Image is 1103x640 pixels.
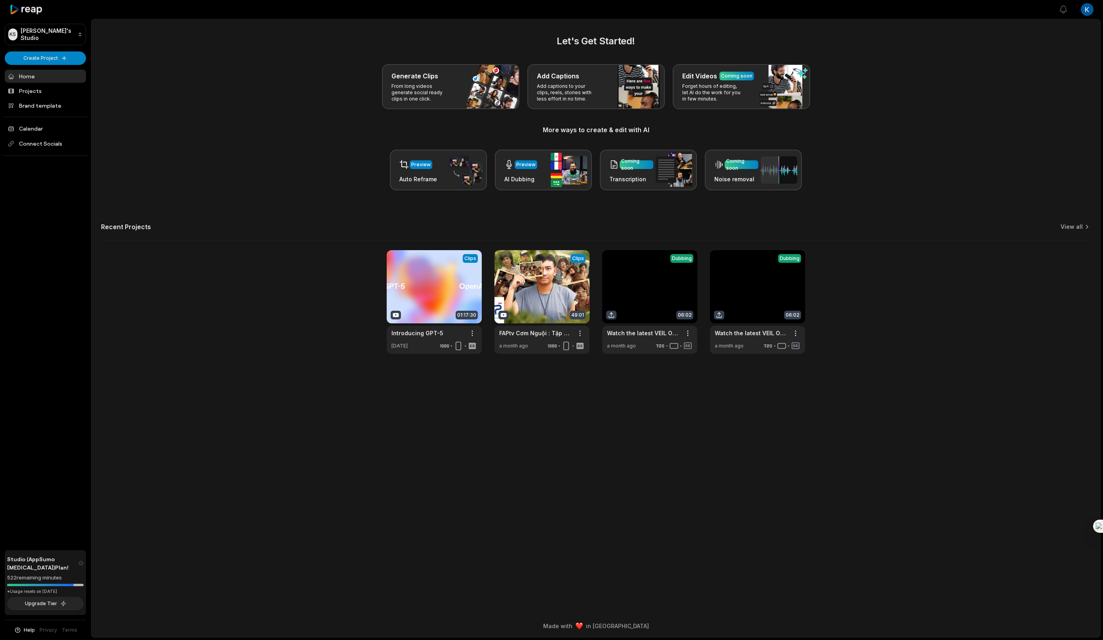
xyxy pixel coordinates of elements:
[399,175,437,183] h3: Auto Reframe
[726,158,757,172] div: Coming soon
[537,71,579,81] h3: Add Captions
[621,158,652,172] div: Coming soon
[391,83,453,102] p: From long videos generate social ready clips in one click.
[516,161,536,168] div: Preview
[682,71,717,81] h3: Edit Videos
[5,70,86,83] a: Home
[609,175,653,183] h3: Transcription
[411,161,431,168] div: Preview
[99,622,1093,630] div: Made with in [GEOGRAPHIC_DATA]
[499,329,572,337] a: FAPtv Cơm Nguội : Tập 338 - Năm Ba 18
[537,83,598,102] p: Add captions to your clips, reels, stories with less effort in no time.
[24,627,35,634] span: Help
[761,156,797,184] img: noise_removal.png
[551,153,587,187] img: ai_dubbing.png
[101,125,1091,135] h3: More ways to create & edit with AI
[715,329,788,337] a: Watch the latest VEIL OF CHU (2025) online with English subtitle for free iQIYI - [DOMAIN_NAME]
[101,223,151,231] h2: Recent Projects
[1061,223,1083,231] a: View all
[7,589,84,594] div: *Usage resets on [DATE]
[504,175,537,183] h3: AI Dubbing
[607,329,680,337] a: Watch the latest VEIL OF CHU (2025) online with English subtitle for free iQIYI - [DOMAIN_NAME]
[7,555,78,572] span: Studio (AppSumo [MEDICAL_DATA]) Plan!
[5,84,86,97] a: Projects
[5,99,86,112] a: Brand template
[714,175,758,183] h3: Noise removal
[576,623,583,630] img: heart emoji
[21,27,74,42] p: [PERSON_NAME]'s Studio
[446,155,482,186] img: auto_reframe.png
[5,137,86,151] span: Connect Socials
[14,627,35,634] button: Help
[721,72,752,80] div: Coming soon
[5,51,86,65] button: Create Project
[7,597,84,610] button: Upgrade Tier
[62,627,77,634] a: Terms
[40,627,57,634] a: Privacy
[656,153,692,187] img: transcription.png
[7,574,84,582] div: 522 remaining minutes
[682,83,744,102] p: Forget hours of editing, let AI do the work for you in few minutes.
[391,329,443,337] a: Introducing GPT-5
[101,34,1091,48] h2: Let's Get Started!
[391,71,438,81] h3: Generate Clips
[5,122,86,135] a: Calendar
[8,28,17,40] div: KS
